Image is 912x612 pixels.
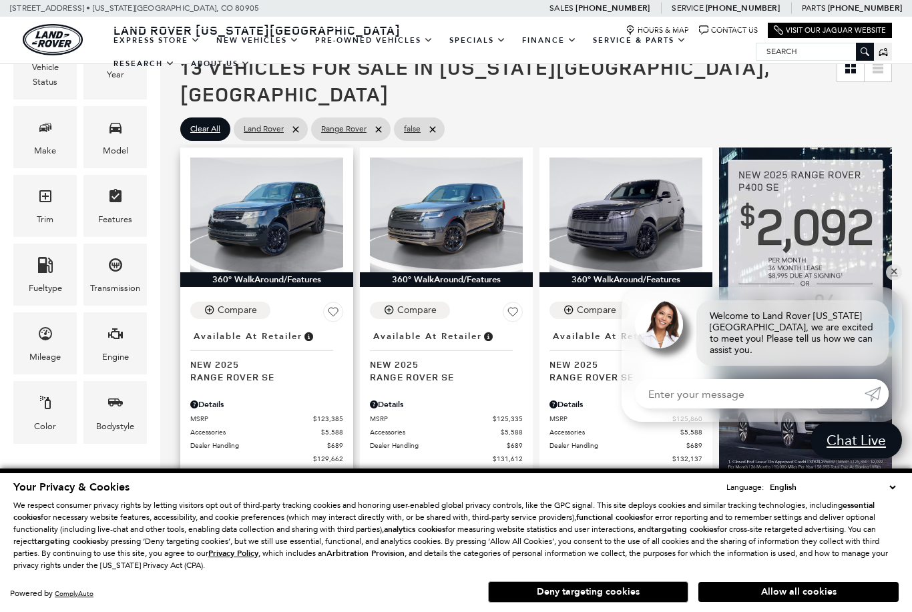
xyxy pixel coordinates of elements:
[672,3,703,13] span: Service
[190,358,333,370] span: New 2025
[190,370,333,383] span: Range Rover SE
[326,548,405,559] strong: Arbitration Provision
[493,414,523,424] span: $125,335
[696,300,889,366] div: Welcome to Land Rover [US_STATE][GEOGRAPHIC_DATA], we are excited to meet you! Please tell us how...
[865,379,889,408] a: Submit
[370,327,523,383] a: Available at RetailerNew 2025Range Rover SE
[539,272,712,287] div: 360° WalkAround/Features
[105,29,208,52] a: EXPRESS STORE
[105,29,756,75] nav: Main Navigation
[29,350,61,364] div: Mileage
[635,379,865,408] input: Enter your message
[190,440,343,450] a: Dealer Handling $689
[83,244,147,306] div: TransmissionTransmission
[698,582,899,602] button: Allow all cookies
[370,302,450,319] button: Compare Vehicle
[105,22,409,38] a: Land Rover [US_STATE][GEOGRAPHIC_DATA]
[180,272,353,287] div: 360° WalkAround/Features
[190,440,327,450] span: Dealer Handling
[766,481,899,494] select: Language Select
[837,55,864,81] a: Grid View
[370,358,513,370] span: New 2025
[313,454,343,464] span: $129,662
[549,414,702,424] a: MSRP $125,860
[34,143,56,158] div: Make
[651,524,717,535] strong: targeting cookies
[397,304,437,316] div: Compare
[482,329,494,344] span: Vehicle is in stock and ready for immediate delivery. Due to demand, availability is subject to c...
[576,3,650,13] a: [PHONE_NUMBER]
[107,254,124,281] span: Transmission
[370,427,523,437] a: Accessories $5,588
[23,60,67,89] div: Vehicle Status
[103,143,128,158] div: Model
[321,121,367,137] span: Range Rover
[208,29,307,52] a: New Vehicles
[811,422,902,458] a: Chat Live
[244,121,284,137] span: Land Rover
[55,589,93,598] a: ComplyAuto
[107,391,124,418] span: Bodystyle
[180,53,769,107] span: 13 Vehicles for Sale in [US_STATE][GEOGRAPHIC_DATA], [GEOGRAPHIC_DATA]
[756,43,873,59] input: Search
[370,427,501,437] span: Accessories
[113,22,401,38] span: Land Rover [US_STATE][GEOGRAPHIC_DATA]
[680,427,702,437] span: $5,588
[190,454,343,464] a: $129,662
[577,304,616,316] div: Compare
[549,358,692,370] span: New 2025
[13,175,77,237] div: TrimTrim
[774,25,886,35] a: Visit Our Jaguar Website
[549,3,574,13] span: Sales
[370,454,523,464] a: $131,612
[549,427,702,437] a: Accessories $5,588
[360,272,533,287] div: 360° WalkAround/Features
[686,440,702,450] span: $689
[190,398,343,410] div: Pricing Details - Range Rover SE
[553,329,662,344] span: Available at Retailer
[34,536,100,547] strong: targeting cookies
[488,581,688,603] button: Deny targeting cookies
[37,391,53,418] span: Color
[549,427,680,437] span: Accessories
[107,322,124,350] span: Engine
[549,302,630,319] button: Compare Vehicle
[13,244,77,306] div: FueltypeFueltype
[549,440,686,450] span: Dealer Handling
[441,29,514,52] a: Specials
[23,24,83,55] a: land-rover
[13,106,77,168] div: MakeMake
[29,281,62,296] div: Fueltype
[105,52,183,75] a: Research
[190,327,343,383] a: Available at RetailerNew 2025Range Rover SE
[672,454,702,464] span: $132,137
[373,329,482,344] span: Available at Retailer
[501,427,523,437] span: $5,588
[370,370,513,383] span: Range Rover SE
[820,431,893,449] span: Chat Live
[13,381,77,443] div: ColorColor
[635,300,683,348] img: Agent profile photo
[549,158,702,272] img: 2025 Land Rover Range Rover SE
[726,483,764,491] div: Language:
[370,414,523,424] a: MSRP $125,335
[370,414,493,424] span: MSRP
[307,29,441,52] a: Pre-Owned Vehicles
[183,52,258,75] a: About Us
[208,548,258,559] u: Privacy Policy
[37,185,53,212] span: Trim
[107,185,124,212] span: Features
[549,454,702,464] a: $132,137
[828,3,902,13] a: [PHONE_NUMBER]
[37,254,53,281] span: Fueltype
[370,158,523,272] img: 2025 Land Rover Range Rover SE
[190,414,343,424] a: MSRP $123,385
[323,302,343,327] button: Save Vehicle
[507,440,523,450] span: $689
[83,175,147,237] div: FeaturesFeatures
[190,302,270,319] button: Compare Vehicle
[585,29,694,52] a: Service & Parts
[23,24,83,55] img: Land Rover
[384,524,445,535] strong: analytics cookies
[699,25,758,35] a: Contact Us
